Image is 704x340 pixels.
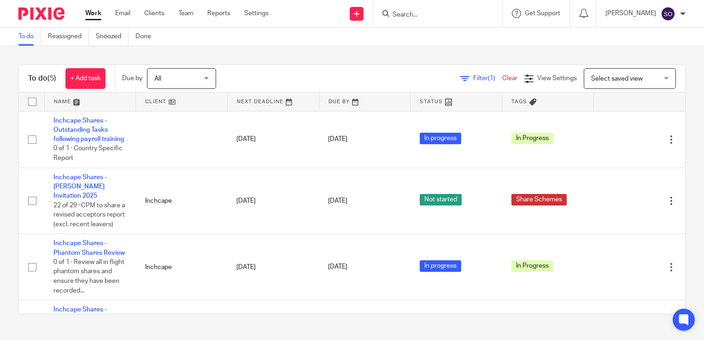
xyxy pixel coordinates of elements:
[420,194,462,205] span: Not started
[53,240,125,256] a: Inchcape Shares - Phantom Shares Review
[392,11,475,19] input: Search
[136,234,228,300] td: Inchcape
[511,260,553,272] span: In Progress
[537,75,577,82] span: View Settings
[511,133,553,144] span: In Progress
[53,259,124,294] span: 0 of 1 · Review all in flight phantom shares and ensure they have been recorded...
[85,9,101,18] a: Work
[53,306,107,322] a: Inchcape Shares - Shares Vests
[661,6,675,21] img: svg%3E
[135,28,158,46] a: Done
[136,168,228,234] td: Inchcape
[207,9,230,18] a: Reports
[53,202,125,228] span: 22 of 29 · CPM to share a revised acceptors report (excl. recent leavers)
[420,133,461,144] span: In progress
[47,75,56,82] span: (5)
[178,9,194,18] a: Team
[144,9,164,18] a: Clients
[328,136,347,142] span: [DATE]
[115,9,130,18] a: Email
[122,74,142,83] p: Due by
[227,111,319,168] td: [DATE]
[525,10,560,17] span: Get Support
[328,198,347,204] span: [DATE]
[473,75,502,82] span: Filter
[28,74,56,83] h1: To do
[96,28,129,46] a: Snoozed
[48,28,89,46] a: Reassigned
[502,75,517,82] a: Clear
[420,260,461,272] span: In progress
[154,76,161,82] span: All
[227,234,319,300] td: [DATE]
[53,117,124,143] a: Inchcape Shares - Outstanding Tasks following payroll training
[18,7,65,20] img: Pixie
[244,9,269,18] a: Settings
[53,174,107,199] a: Inchcape Shares - [PERSON_NAME] Invitation 2025
[511,99,527,104] span: Tags
[65,68,106,89] a: + Add task
[18,28,41,46] a: To do
[605,9,656,18] p: [PERSON_NAME]
[591,76,643,82] span: Select saved view
[227,168,319,234] td: [DATE]
[328,264,347,270] span: [DATE]
[488,75,495,82] span: (1)
[511,194,567,205] span: Share Schemes
[53,146,123,162] span: 0 of 1 · Country Specific Report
